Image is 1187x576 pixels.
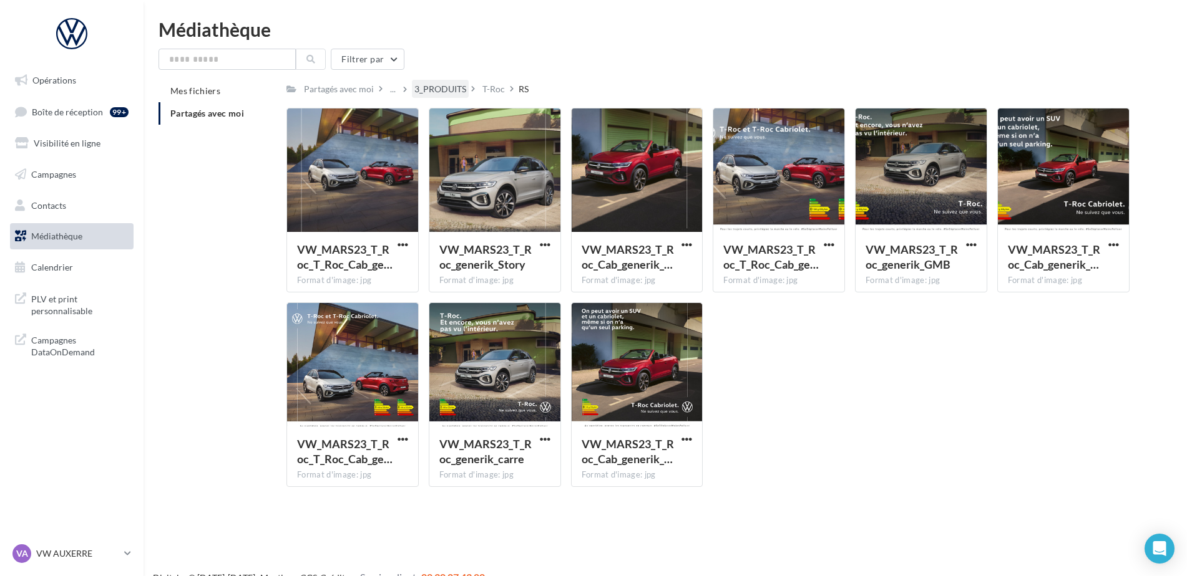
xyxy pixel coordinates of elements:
div: Open Intercom Messenger [1145,534,1175,564]
div: Format d'image: jpg [297,275,408,286]
a: VA VW AUXERRE [10,542,134,565]
a: Calendrier [7,254,136,281]
span: Contacts [31,199,66,210]
span: VW_MARS23_T_Roc_generik_carre [439,437,532,466]
span: Campagnes [31,169,76,180]
span: Opérations [32,75,76,85]
span: VW_MARS23_T_Roc_Cab_generik_carre [582,437,674,466]
span: Mes fichiers [170,85,220,96]
div: Format d'image: jpg [866,275,977,286]
span: Boîte de réception [32,106,103,117]
a: Médiathèque [7,223,136,249]
span: VA [16,547,28,560]
div: 3_PRODUITS [414,83,466,95]
span: VW_MARS23_T_Roc_generik_Story [439,242,532,271]
div: Format d'image: jpg [723,275,834,286]
span: VW_MARS23_T_Roc_Cab_generik_GMB [1008,242,1100,271]
div: T-Roc [482,83,505,95]
span: PLV et print personnalisable [31,290,129,317]
span: VW_MARS23_T_Roc_generik_GMB [866,242,958,271]
span: Visibilité en ligne [34,138,100,148]
button: Filtrer par [331,49,404,70]
span: Partagés avec moi [170,108,244,118]
div: Format d'image: jpg [582,469,693,481]
span: Médiathèque [31,231,82,241]
a: Boîte de réception99+ [7,98,136,125]
a: Campagnes DataOnDemand [7,327,136,363]
a: Visibilité en ligne [7,130,136,156]
span: VW_MARS23_T_Roc_T_Roc_Cab_generik_Story [297,242,393,271]
div: Médiathèque [159,20,1172,39]
span: VW_MARS23_T_Roc_T_Roc_Cab_generik_GMB [723,242,819,271]
div: Format d'image: jpg [439,275,550,286]
span: Calendrier [31,262,73,272]
div: RS [519,83,529,95]
a: Contacts [7,193,136,219]
span: VW_MARS23_T_Roc_T_Roc_Cab_generik_carre [297,437,393,466]
a: Opérations [7,67,136,94]
a: Campagnes [7,161,136,188]
div: Partagés avec moi [304,83,374,95]
div: 99+ [110,107,129,117]
div: ... [388,80,398,98]
div: Format d'image: jpg [297,469,408,481]
div: Format d'image: jpg [1008,275,1119,286]
span: Campagnes DataOnDemand [31,332,129,358]
a: PLV et print personnalisable [7,286,136,322]
div: Format d'image: jpg [439,469,550,481]
span: VW_MARS23_T_Roc_Cab_generik_Story [582,242,674,271]
div: Format d'image: jpg [582,275,693,286]
p: VW AUXERRE [36,547,119,560]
